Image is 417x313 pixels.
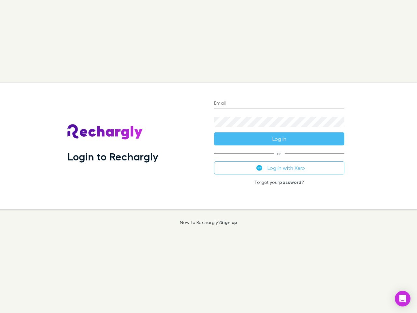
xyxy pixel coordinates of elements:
div: Open Intercom Messenger [395,291,410,306]
img: Rechargly's Logo [67,124,143,140]
img: Xero's logo [256,165,262,171]
a: password [279,179,301,185]
a: Sign up [221,219,237,225]
p: New to Rechargly? [180,220,237,225]
button: Log in with Xero [214,161,344,174]
h1: Login to Rechargly [67,150,158,163]
span: or [214,153,344,154]
p: Forgot your ? [214,180,344,185]
button: Log in [214,132,344,145]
